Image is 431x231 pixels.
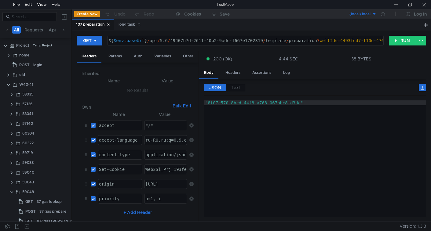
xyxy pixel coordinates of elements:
button: Bulk Edit [170,102,194,110]
div: 57136 [22,99,33,109]
div: Project [16,41,29,50]
div: 59049 [22,187,34,197]
div: 60322 [22,139,34,148]
div: 107 gas [PERSON_NAME] [37,217,83,226]
th: Value [142,111,187,118]
th: Name [86,77,141,85]
div: Other [178,51,198,62]
button: Api [47,26,58,34]
span: Text [231,85,240,90]
button: GET [77,36,102,45]
div: login [33,60,42,70]
div: (local) local [349,11,371,17]
button: All [12,26,21,34]
input: Search... [12,13,53,20]
button: (local) local [334,9,377,19]
button: Create New [74,11,100,17]
h6: Inherited [82,70,194,77]
span: JSON [209,85,221,90]
div: Log [278,67,295,78]
div: Headers [77,51,101,63]
button: + Add Header [121,209,155,216]
button: Undo [100,9,130,19]
div: Params [104,51,127,62]
div: 59043 [22,178,34,187]
div: 37 gas lookup [37,197,62,206]
div: Headers [221,67,245,78]
div: 107 preparation [76,21,110,28]
span: POST [19,60,30,70]
div: Temp Project [33,41,52,50]
div: Variables [149,51,176,62]
th: Name [96,111,142,118]
nz-embed-empty: No Results [127,88,148,93]
span: 200 (OK) [213,56,232,62]
div: home [19,51,29,60]
div: 59040 [22,168,34,177]
th: Value [141,77,194,85]
div: 59038 [22,158,34,167]
div: 57140 [22,119,33,128]
span: GET [25,217,33,226]
div: Redo [144,10,154,18]
div: GET [83,37,92,44]
div: Save [220,12,230,16]
div: 58041 [22,109,33,118]
span: Version: 1.3.3 [400,222,426,231]
div: 38 BYTES [351,56,371,62]
button: RUN [389,36,416,45]
button: Requests [23,26,45,34]
div: Undo [114,10,126,18]
div: 4.44 SEC [279,56,298,62]
div: 58035 [22,90,33,99]
div: 60304 [22,129,34,138]
div: Assertions [247,67,276,78]
div: old [19,70,25,79]
div: Auth [129,51,147,62]
div: Cookies [184,10,201,18]
button: Redo [130,9,159,19]
div: 37 gas prepare [39,207,66,216]
h6: Own [82,103,170,111]
div: W40-41 [19,80,33,89]
div: Log In [414,10,427,18]
span: POST [25,207,36,216]
div: 59719 [22,148,33,157]
div: Body [199,67,218,79]
span: GET [25,197,33,206]
div: long task [119,21,141,28]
